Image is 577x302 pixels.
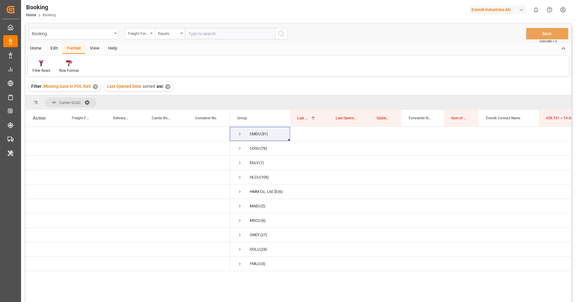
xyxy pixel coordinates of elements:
span: (76) [260,142,267,155]
div: Freight Forwarder's Reference No. [128,29,148,36]
div: Press SPACE to select this row. [26,185,230,199]
div: CMDU [250,127,261,141]
span: Forwarder Name [409,116,431,120]
div: Press SPACE to select this row. [26,170,230,185]
span: (6) [278,185,283,199]
div: Press SPACE to select this row. [26,257,230,271]
span: Group [237,116,247,120]
div: MAEU [250,199,260,213]
button: Evonik Industries AG [469,4,529,15]
button: open menu [29,28,119,39]
div: COSU [250,142,260,155]
div: Press SPACE to select this row. [26,156,230,170]
div: ONEY [250,228,260,242]
span: (2) [261,199,265,213]
span: Carrier Booking No. [152,116,172,120]
div: HLCU [250,170,259,184]
span: asc [157,84,163,89]
span: (24) [260,243,267,256]
button: search button [275,28,288,39]
div: Equals [158,29,179,36]
button: Save [526,28,568,39]
div: OOLU [250,243,260,256]
div: YMLU [250,257,260,271]
div: ✕ [93,84,98,89]
span: (27) [260,228,267,242]
div: EGLV [250,156,259,170]
div: Format [63,44,85,54]
div: HMM Co., Ltd. [STREET_ADDRESS] [250,185,277,199]
span: sorted [143,84,155,89]
span: Evonik Contact Name [486,116,520,120]
div: Action [33,115,46,121]
button: open menu [155,28,185,39]
span: (106) [260,170,269,184]
div: Help [104,44,122,54]
button: show 0 new notifications [529,3,543,17]
div: View [85,44,104,54]
span: Delivery No. [113,116,129,120]
span: (1) [259,156,264,170]
div: Home [26,44,46,54]
div: Press SPACE to select this row. [26,228,230,242]
span: Update Last Opened By [377,116,389,120]
div: Press SPACE to select this row. [26,141,230,156]
span: Sum of Events [451,116,466,120]
div: Booking [32,29,112,37]
div: Press SPACE to select this row. [26,242,230,257]
div: Filter Rows [32,68,50,73]
div: Press SPACE to select this row. [26,199,230,213]
span: Missing Gate In POL Rail [44,84,91,89]
div: Row Format [59,68,79,73]
span: Last Opened Date [107,84,141,89]
span: (6) [261,214,266,227]
span: Container No. [195,116,217,120]
span: (3) [261,257,265,271]
div: MSCU [250,214,260,227]
div: Edit [46,44,63,54]
span: Freight Forwarder's Reference No. [72,116,90,120]
span: Ctrl/CMD + S [539,39,557,44]
input: Type to search [185,28,275,39]
span: Last Opened By [336,116,357,120]
div: Press SPACE to select this row. [26,213,230,228]
div: Press SPACE to select this row. [26,127,230,141]
span: Last Opened Date [297,116,308,120]
button: open menu [125,28,155,39]
span: (31) [261,127,268,141]
span: Carrier SCAC [59,100,81,105]
div: ✕ [165,84,170,89]
a: Home [26,13,36,17]
button: Help Center [543,3,556,17]
span: Filter : [31,84,44,89]
span: ATA TS1 + 14 days [546,116,576,120]
div: Evonik Industries AG [469,5,527,14]
div: Booking [26,3,56,12]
